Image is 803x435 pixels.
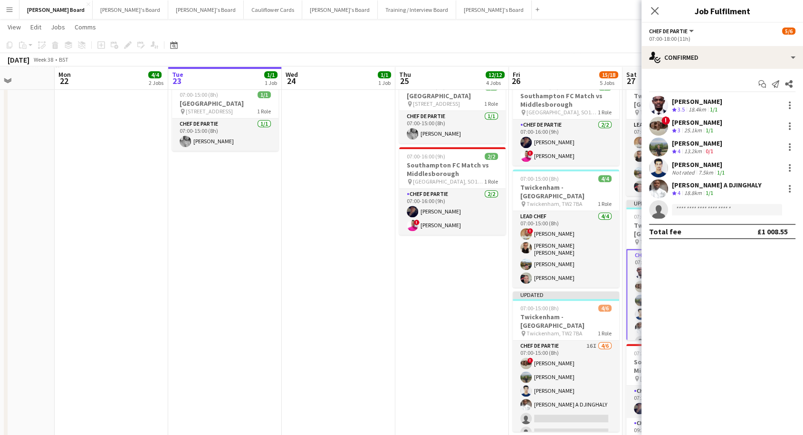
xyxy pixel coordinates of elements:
[634,350,675,357] span: 07:30-17:30 (10h)
[526,200,583,207] span: Twickenham, TW2 7BA
[378,0,456,19] button: Training / Interview Board
[678,127,680,134] span: 3
[600,79,618,86] div: 5 Jobs
[284,75,298,86] span: 24
[407,153,445,160] span: 07:00-16:00 (9h)
[626,358,733,375] h3: Southampton FC Match vs Middlesborough
[649,35,795,42] div: 07:00-18:00 (11h)
[399,70,411,79] span: Thu
[672,139,722,148] div: [PERSON_NAME]
[678,189,680,196] span: 4
[520,305,559,312] span: 07:00-15:00 (8h)
[93,0,168,19] button: [PERSON_NAME]'s Board
[513,120,619,166] app-card-role: Chef de Partie2/207:00-16:00 (9h)[PERSON_NAME]![PERSON_NAME]
[172,99,278,108] h3: [GEOGRAPHIC_DATA]
[598,200,612,207] span: 1 Role
[168,0,244,19] button: [PERSON_NAME]'s Board
[710,106,717,113] app-skills-label: 1/1
[258,91,271,98] span: 1/1
[641,46,803,69] div: Confirmed
[31,56,55,63] span: Week 38
[626,78,733,196] app-job-card: 07:00-18:00 (11h)4/4Twickenham - [GEOGRAPHIC_DATA] Twickenham, TW2 7BA1 RoleLead Chef4/407:00-18:...
[171,75,183,86] span: 23
[513,211,619,287] app-card-role: Lead Chef4/407:00-15:00 (8h)![PERSON_NAME][PERSON_NAME] [PERSON_NAME][PERSON_NAME][PERSON_NAME]
[8,55,29,65] div: [DATE]
[527,150,533,156] span: !
[527,358,533,363] span: !
[59,56,68,63] div: BST
[526,330,583,337] span: Twickenham, TW2 7BA
[649,28,695,35] button: Chef de Partie
[172,70,183,79] span: Tue
[399,111,506,143] app-card-role: Chef de Partie1/107:00-15:00 (8h)[PERSON_NAME]
[47,21,69,33] a: Jobs
[687,106,708,114] div: 18.4km
[626,386,733,418] app-card-role: Chef de Partie1/107:30-16:30 (9h)[PERSON_NAME]
[486,79,504,86] div: 4 Jobs
[641,5,803,17] h3: Job Fulfilment
[513,313,619,330] h3: Twickenham - [GEOGRAPHIC_DATA]
[413,100,460,107] span: [STREET_ADDRESS]
[682,148,704,156] div: 13.2km
[244,0,302,19] button: Cauliflower Cards
[172,119,278,151] app-card-role: Chef de Partie1/107:00-15:00 (8h)[PERSON_NAME]
[486,71,505,78] span: 12/12
[626,200,733,207] div: Updated
[598,305,612,312] span: 4/6
[717,169,725,176] app-skills-label: 1/1
[513,169,619,287] div: 07:00-15:00 (8h)4/4Twickenham - [GEOGRAPHIC_DATA] Twickenham, TW2 7BA1 RoleLead Chef4/407:00-15:0...
[378,71,391,78] span: 1/1
[485,153,498,160] span: 2/2
[678,148,680,155] span: 4
[513,92,619,109] h3: Southampton FC Match vs Middlesborough
[513,78,619,166] app-job-card: 07:00-16:00 (9h)2/2Southampton FC Match vs Middlesborough [GEOGRAPHIC_DATA], SO14 5FP1 RoleChef d...
[4,21,25,33] a: View
[265,79,277,86] div: 1 Job
[706,189,713,196] app-skills-label: 1/1
[513,183,619,200] h3: Twickenham - [GEOGRAPHIC_DATA]
[672,160,727,169] div: [PERSON_NAME]
[626,200,733,340] app-job-card: Updated07:00-18:00 (11h)5/6Twickenham - [GEOGRAPHIC_DATA] Twickenham, TW2 7BA1 RoleChef de Partie...
[399,147,506,235] app-job-card: 07:00-16:00 (9h)2/2Southampton FC Match vs Middlesborough [GEOGRAPHIC_DATA], SO14 5FP1 RoleChef d...
[456,0,532,19] button: [PERSON_NAME]'s Board
[706,127,713,134] app-skills-label: 1/1
[598,330,612,337] span: 1 Role
[399,161,506,178] h3: Southampton FC Match vs Middlesborough
[640,238,696,245] span: Twickenham, TW2 7BA
[634,213,675,220] span: 07:00-18:00 (11h)
[180,91,218,98] span: 07:00-15:00 (8h)
[641,137,647,142] span: !
[682,189,704,197] div: 18.8km
[626,249,733,352] app-card-role: Chef de Partie18I5/607:00-18:00 (11h)[PERSON_NAME]![PERSON_NAME][PERSON_NAME][PERSON_NAME][PERSON...
[398,75,411,86] span: 25
[599,71,618,78] span: 15/18
[782,28,795,35] span: 5/6
[757,227,788,236] div: £1 008.55
[672,97,722,106] div: [PERSON_NAME]
[172,78,278,151] app-job-card: In progress07:00-15:00 (8h)1/1[GEOGRAPHIC_DATA] [STREET_ADDRESS]1 RoleChef de Partie1/107:00-15:0...
[697,169,715,176] div: 7.5km
[51,23,65,31] span: Jobs
[378,79,391,86] div: 1 Job
[19,0,93,19] button: [PERSON_NAME] Board
[513,291,619,432] app-job-card: Updated07:00-15:00 (8h)4/6Twickenham - [GEOGRAPHIC_DATA] Twickenham, TW2 7BA1 RoleChef de Partie1...
[520,175,559,182] span: 07:00-15:00 (8h)
[511,75,520,86] span: 26
[626,70,637,79] span: Sat
[706,148,713,155] app-skills-label: 0/1
[302,0,378,19] button: [PERSON_NAME]'s Board
[186,108,233,115] span: [STREET_ADDRESS]
[649,28,688,35] span: Chef de Partie
[626,92,733,109] h3: Twickenham - [GEOGRAPHIC_DATA]
[413,178,484,185] span: [GEOGRAPHIC_DATA], SO14 5FP
[399,92,506,100] h3: [GEOGRAPHIC_DATA]
[513,70,520,79] span: Fri
[57,75,71,86] span: 22
[598,175,612,182] span: 4/4
[414,220,420,225] span: !
[672,169,697,176] div: Not rated
[75,23,96,31] span: Comms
